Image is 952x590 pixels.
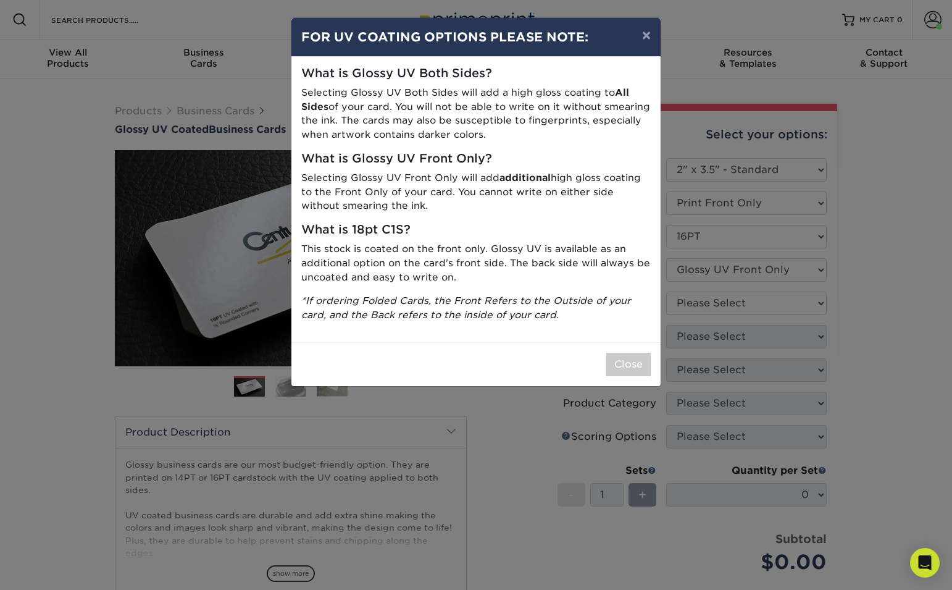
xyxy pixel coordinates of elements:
h5: What is Glossy UV Both Sides? [301,67,651,81]
strong: additional [499,172,551,183]
div: Open Intercom Messenger [910,548,940,578]
p: This stock is coated on the front only. Glossy UV is available as an additional option on the car... [301,242,651,284]
i: *If ordering Folded Cards, the Front Refers to the Outside of your card, and the Back refers to t... [301,295,631,321]
h5: What is Glossy UV Front Only? [301,152,651,166]
button: Close [606,353,651,376]
p: Selecting Glossy UV Both Sides will add a high gloss coating to of your card. You will not be abl... [301,86,651,142]
strong: All Sides [301,86,629,112]
h4: FOR UV COATING OPTIONS PLEASE NOTE: [301,28,651,46]
h5: What is 18pt C1S? [301,223,651,237]
button: × [632,18,661,53]
p: Selecting Glossy UV Front Only will add high gloss coating to the Front Only of your card. You ca... [301,171,651,213]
